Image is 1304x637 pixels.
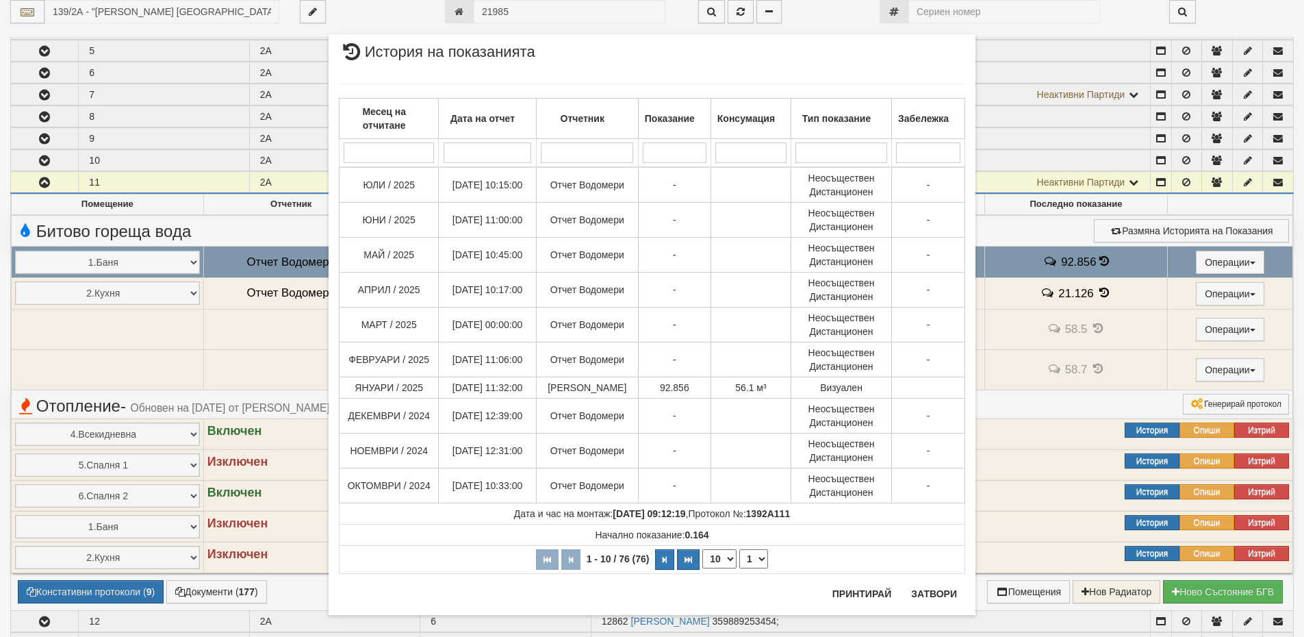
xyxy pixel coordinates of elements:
[536,342,638,377] td: Отчет Водомери
[739,549,768,569] select: Страница номер
[673,214,676,225] span: -
[536,377,638,399] td: [PERSON_NAME]
[340,99,439,139] th: Месец на отчитане: No sort applied, activate to apply an ascending sort
[439,308,536,342] td: [DATE] 00:00:00
[339,45,535,70] span: История на показанията
[536,308,638,342] td: Отчет Водомери
[791,167,892,203] td: Неосъществен Дистанционен
[791,203,892,238] td: Неосъществен Дистанционен
[439,99,536,139] th: Дата на отчет: No sort applied, activate to apply an ascending sort
[791,308,892,342] td: Неосъществен Дистанционен
[536,238,638,273] td: Отчет Водомери
[439,203,536,238] td: [DATE] 11:00:00
[450,113,515,124] b: Дата на отчет
[595,529,708,540] span: Начално показание:
[673,319,676,330] span: -
[673,249,676,260] span: -
[439,434,536,469] td: [DATE] 12:31:00
[735,382,766,393] span: 56.1 м³
[673,284,676,295] span: -
[791,399,892,434] td: Неосъществен Дистанционен
[340,469,439,503] td: ОКТОМВРИ / 2024
[927,214,930,225] span: -
[439,377,536,399] td: [DATE] 11:32:00
[536,99,638,139] th: Отчетник: No sort applied, activate to apply an ascending sort
[536,273,638,308] td: Отчет Водомери
[561,113,604,124] b: Отчетник
[340,503,965,525] td: ,
[340,238,439,273] td: МАЙ / 2025
[898,113,949,124] b: Забележка
[673,410,676,421] span: -
[927,354,930,365] span: -
[927,480,930,491] span: -
[536,399,638,434] td: Отчет Водомери
[791,238,892,273] td: Неосъществен Дистанционен
[439,273,536,308] td: [DATE] 10:17:00
[688,508,790,519] span: Протокол №:
[439,469,536,503] td: [DATE] 10:33:00
[673,179,676,190] span: -
[927,249,930,260] span: -
[927,445,930,456] span: -
[439,342,536,377] td: [DATE] 11:06:00
[536,203,638,238] td: Отчет Водомери
[340,167,439,203] td: ЮЛИ / 2025
[717,113,775,124] b: Консумация
[439,238,536,273] td: [DATE] 10:45:00
[362,106,406,131] b: Месец на отчитане
[340,434,439,469] td: НОЕМВРИ / 2024
[791,273,892,308] td: Неосъществен Дистанционен
[927,179,930,190] span: -
[340,399,439,434] td: ДЕКЕМВРИ / 2024
[439,167,536,203] td: [DATE] 10:15:00
[673,480,676,491] span: -
[746,508,791,519] strong: 1392А111
[903,583,965,605] button: Затвори
[673,354,676,365] span: -
[927,319,930,330] span: -
[536,549,559,570] button: Първа страница
[927,410,930,421] span: -
[583,553,653,564] span: 1 - 10 / 76 (76)
[340,203,439,238] td: ЮНИ / 2025
[677,549,700,570] button: Последна страница
[340,308,439,342] td: МАРТ / 2025
[702,549,737,569] select: Брой редове на страница
[514,508,686,519] span: Дата и час на монтаж:
[655,549,674,570] button: Следваща страница
[645,113,695,124] b: Показание
[613,508,685,519] strong: [DATE] 09:12:19
[802,113,871,124] b: Тип показание
[439,399,536,434] td: [DATE] 12:39:00
[673,445,676,456] span: -
[536,167,638,203] td: Отчет Водомери
[340,342,439,377] td: ФЕВРУАРИ / 2025
[791,434,892,469] td: Неосъществен Дистанционен
[536,469,638,503] td: Отчет Водомери
[791,377,892,399] td: Визуален
[791,342,892,377] td: Неосъществен Дистанционен
[824,583,899,605] button: Принтирай
[685,529,709,540] strong: 0.164
[638,99,711,139] th: Показание: No sort applied, activate to apply an ascending sort
[561,549,580,570] button: Предишна страница
[927,284,930,295] span: -
[660,382,689,393] span: 92.856
[340,273,439,308] td: АПРИЛ / 2025
[791,99,892,139] th: Тип показание: No sort applied, activate to apply an ascending sort
[891,99,964,139] th: Забележка: No sort applied, activate to apply an ascending sort
[536,434,638,469] td: Отчет Водомери
[340,377,439,399] td: ЯНУАРИ / 2025
[711,99,791,139] th: Консумация: No sort applied, activate to apply an ascending sort
[791,469,892,503] td: Неосъществен Дистанционен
